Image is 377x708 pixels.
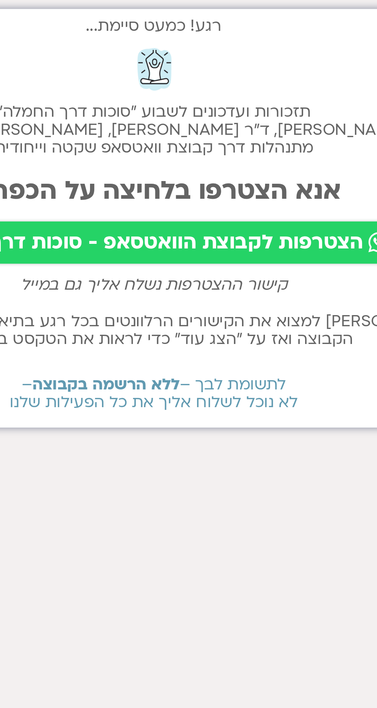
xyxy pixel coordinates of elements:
h2: תזכורות ועדכונים לשבוע "סוכות דרך החמלה" בהובלת [PERSON_NAME], ד״ר [PERSON_NAME], [PERSON_NAME] [... [36,132,367,157]
h2: אנא הצטרפו בלחיצה על הכפתור [36,166,367,180]
span: מה זה מיינדפולנס [159,619,201,628]
h3: מאגר ידע [130,609,201,616]
img: תודעה בריאה [338,4,372,15]
form: טופס חדש [21,594,108,616]
span: התנדבות בתודעה בריאה [142,592,201,602]
a: התנדבות בתודעה בריאה [130,592,201,602]
a: הצטרפות לקורסים [209,602,299,611]
input: אימייל [44,595,108,611]
a: מה זה מיינדפולנס [130,619,201,628]
h3: התנדבות [130,583,201,590]
h3: הצטרפו לרשימת התפוצה [21,583,108,590]
b: ללא הרשמה בקבוצה [144,260,214,270]
a: הצטרפות לקבוצת הוואטסאפ - סוכות דרך החמלה [81,188,322,208]
span: לוח שידורים למנויים [253,592,299,602]
span: הצטרפות לקבוצת הוואטסאפ - סוכות דרך החמלה [90,193,301,203]
span: הצטרפות למועדון תודעה בריאה [158,532,246,539]
span: שליחה [12,600,28,606]
a: הצטרפות למועדון תודעה בריאה [146,526,257,545]
h3: מועדון תודעה בריאה [209,583,299,590]
a: יצירת קשר [300,689,373,704]
h3: עקבו אחרינו [21,620,108,627]
span: הצטרפות לקורסים [254,602,299,611]
h2: קישור ההצטרפות נשלח אליך גם במייל [36,214,367,222]
h2: לתשומת לבך – – לא נוכל לשלוח אליך את כל הפעילות שלנו [36,261,367,278]
span: יצירת קשר [326,692,354,703]
a: לוח שידורים למנויים [209,592,299,602]
h2: תוכל.[PERSON_NAME] למצוא את הקישורים הרלוונטים בכל רגע בתיאור הקבוצה (לחיצה על שם הקבוצה ואז על ״... [36,231,367,248]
